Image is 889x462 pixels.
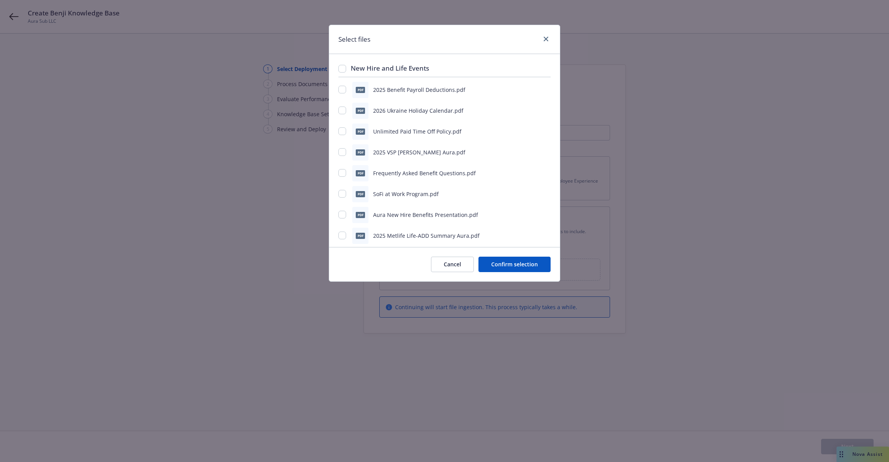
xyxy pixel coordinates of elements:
button: Confirm selection [478,257,551,272]
h3: New Hire and Life Events [351,63,429,73]
a: close [541,34,551,44]
span: pdf [356,87,365,93]
span: 2025 VSP [PERSON_NAME] Aura.pdf [373,149,465,156]
span: 2026 Ukraine Holiday Calendar.pdf [373,107,463,114]
span: pdf [356,149,365,155]
span: Frequently Asked Benefit Questions.pdf [373,169,476,177]
span: pdf [356,191,365,197]
span: pdf [356,129,365,134]
span: pdf [356,212,365,218]
span: 2025 Benefit Payroll Deductions.pdf [373,86,465,93]
button: Cancel [431,257,474,272]
h1: Select files [338,34,370,44]
span: pdf [356,108,365,113]
span: Unlimited Paid Time Off Policy.pdf [373,128,461,135]
span: Aura New Hire Benefits Presentation.pdf [373,211,478,218]
span: SoFi at Work Program.pdf [373,190,439,198]
span: pdf [356,170,365,176]
span: 2025 Metlife Life-ADD Summary Aura.pdf [373,232,480,239]
span: pdf [356,233,365,239]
